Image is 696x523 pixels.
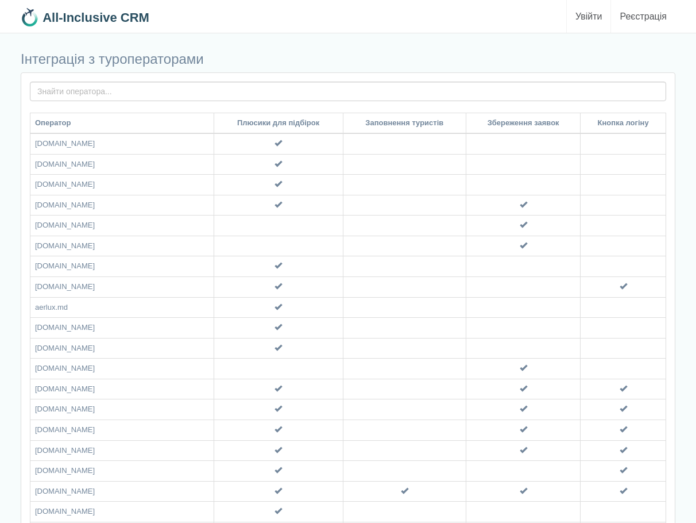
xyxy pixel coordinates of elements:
[30,420,214,440] td: [DOMAIN_NAME]
[30,338,214,359] td: [DOMAIN_NAME]
[343,113,466,133] th: Заповнення туристів
[30,379,214,399] td: [DOMAIN_NAME]
[30,256,214,277] td: [DOMAIN_NAME]
[30,216,214,236] td: [DOMAIN_NAME]
[30,82,666,101] input: Знайти оператора...
[30,236,214,256] td: [DOMAIN_NAME]
[30,277,214,298] td: [DOMAIN_NAME]
[30,154,214,175] td: [DOMAIN_NAME]
[30,133,214,154] td: [DOMAIN_NAME]
[30,175,214,195] td: [DOMAIN_NAME]
[42,10,149,25] b: All-Inclusive CRM
[30,195,214,216] td: [DOMAIN_NAME]
[30,399,214,420] td: [DOMAIN_NAME]
[30,113,214,133] th: Оператор
[21,52,675,67] h3: Інтеграція з туроператорами
[30,440,214,461] td: [DOMAIN_NAME]
[30,359,214,379] td: [DOMAIN_NAME]
[466,113,581,133] th: Збереження заявок
[21,8,39,26] img: 32x32.png
[30,481,214,502] td: [DOMAIN_NAME]
[30,297,214,318] td: aerlux.md
[214,113,343,133] th: Плюсики для підбірок
[30,461,214,482] td: [DOMAIN_NAME]
[581,113,666,133] th: Кнопка логіну
[30,502,214,522] td: [DOMAIN_NAME]
[30,318,214,339] td: [DOMAIN_NAME]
